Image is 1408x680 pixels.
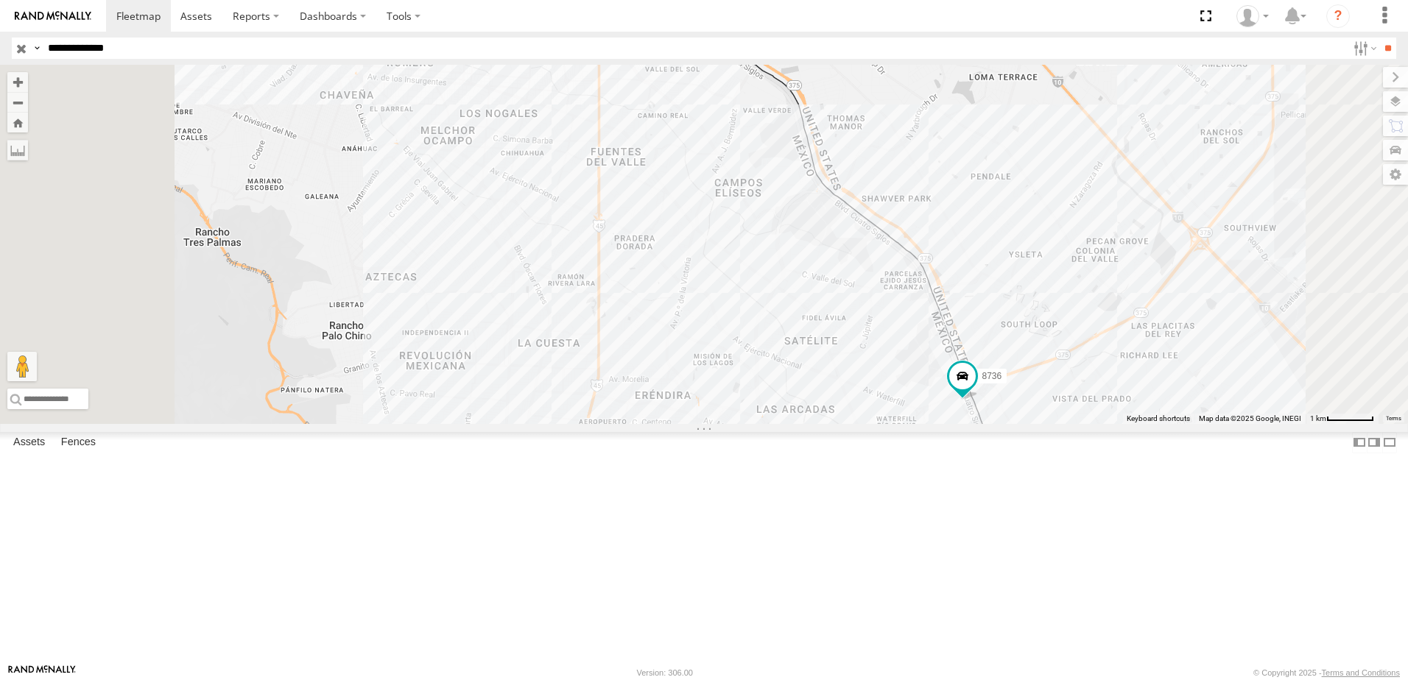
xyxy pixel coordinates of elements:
span: 1 km [1310,414,1326,422]
label: Search Query [31,38,43,59]
div: © Copyright 2025 - [1253,668,1400,677]
button: Drag Pegman onto the map to open Street View [7,352,37,381]
a: Terms and Conditions [1322,668,1400,677]
span: 8736 [982,371,1002,381]
button: Map Scale: 1 km per 61 pixels [1306,414,1379,424]
i: ? [1326,4,1350,28]
label: Search Filter Options [1348,38,1379,59]
label: Dock Summary Table to the Right [1367,432,1381,453]
a: Terms (opens in new tab) [1386,416,1401,422]
label: Assets [6,432,52,453]
a: Visit our Website [8,665,76,680]
button: Zoom Home [7,113,28,132]
label: Fences [54,432,103,453]
button: Zoom in [7,72,28,92]
label: Hide Summary Table [1382,432,1397,453]
label: Dock Summary Table to the Left [1352,432,1367,453]
div: Version: 306.00 [637,668,693,677]
div: omar hernandez [1231,5,1274,27]
span: Map data ©2025 Google, INEGI [1199,414,1301,422]
button: Keyboard shortcuts [1127,414,1190,424]
img: rand-logo.svg [15,11,91,21]
label: Map Settings [1383,164,1408,185]
button: Zoom out [7,92,28,113]
label: Measure [7,140,28,160]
